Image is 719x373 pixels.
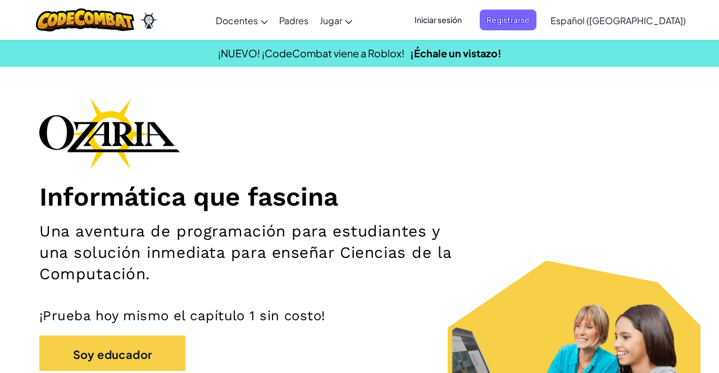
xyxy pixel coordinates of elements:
[480,10,536,30] button: Registrarse
[486,15,530,25] font: Registrarse
[279,15,308,26] font: Padres
[39,222,452,283] font: Una aventura de programación para estudiantes y una solución inmediata para enseñar Ciencias de l...
[218,47,404,60] font: ¡NUEVO! ¡CodeCombat viene a Roblox!
[415,15,462,25] font: Iniciar sesión
[39,335,185,371] button: Soy educador
[216,15,258,26] font: Docentes
[39,308,326,324] font: ¡Prueba hoy mismo el capítulo 1 sin costo!
[408,10,468,30] button: Iniciar sesión
[140,12,158,29] img: Ozaria
[36,8,134,31] img: Logotipo de CodeCombat
[274,5,314,35] a: Padres
[410,47,502,60] a: ¡Échale un vistazo!
[314,5,358,35] a: Jugar
[39,181,338,212] font: Informática que fascina
[73,347,152,361] font: Soy educador
[39,98,180,170] img: Logotipo de la marca Ozaria
[320,15,342,26] font: Jugar
[550,15,686,26] font: Español ([GEOGRAPHIC_DATA])
[210,5,274,35] a: Docentes
[545,5,691,35] a: Español ([GEOGRAPHIC_DATA])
